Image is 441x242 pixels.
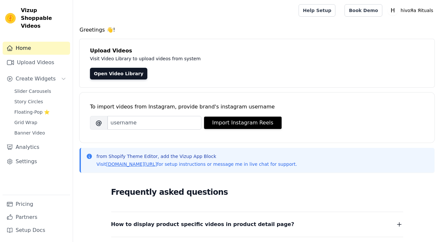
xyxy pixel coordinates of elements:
[14,88,51,94] span: Slider Carousels
[3,198,70,211] a: Pricing
[90,116,108,130] span: @
[80,26,434,34] h4: Greetings 👋!
[96,153,297,160] p: from Shopify Theme Editor, add the Vizup App Block
[388,5,436,16] button: H hivoЯa Яituals
[345,4,382,17] a: Book Demo
[10,97,70,106] a: Story Circles
[3,224,70,237] a: Setup Docs
[3,155,70,168] a: Settings
[90,47,424,55] h4: Upload Videos
[108,116,201,130] input: username
[398,5,436,16] p: hivoЯa Яituals
[90,55,382,63] p: Visit Video Library to upload videos from system
[10,118,70,127] a: Grid Wrap
[14,109,50,115] span: Floating-Pop ⭐
[390,7,395,14] text: H
[3,56,70,69] a: Upload Videos
[111,186,403,199] h2: Frequently asked questions
[90,68,147,79] a: Open Video Library
[90,103,424,111] div: To import videos from Instagram, provide brand's instagram username
[14,119,37,126] span: Grid Wrap
[14,98,43,105] span: Story Circles
[5,13,16,23] img: Vizup
[299,4,335,17] a: Help Setup
[10,107,70,117] a: Floating-Pop ⭐
[16,75,56,83] span: Create Widgets
[111,220,294,229] span: How to display product specific videos in product detail page?
[96,161,297,167] p: Visit for setup instructions or message me in live chat for support.
[3,211,70,224] a: Partners
[14,130,45,136] span: Banner Video
[106,162,157,167] a: [DOMAIN_NAME][URL]
[21,7,67,30] span: Vizup Shoppable Videos
[111,220,403,229] button: How to display product specific videos in product detail page?
[10,87,70,96] a: Slider Carousels
[204,117,282,129] button: Import Instagram Reels
[3,141,70,154] a: Analytics
[3,72,70,85] button: Create Widgets
[3,42,70,55] a: Home
[10,128,70,137] a: Banner Video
